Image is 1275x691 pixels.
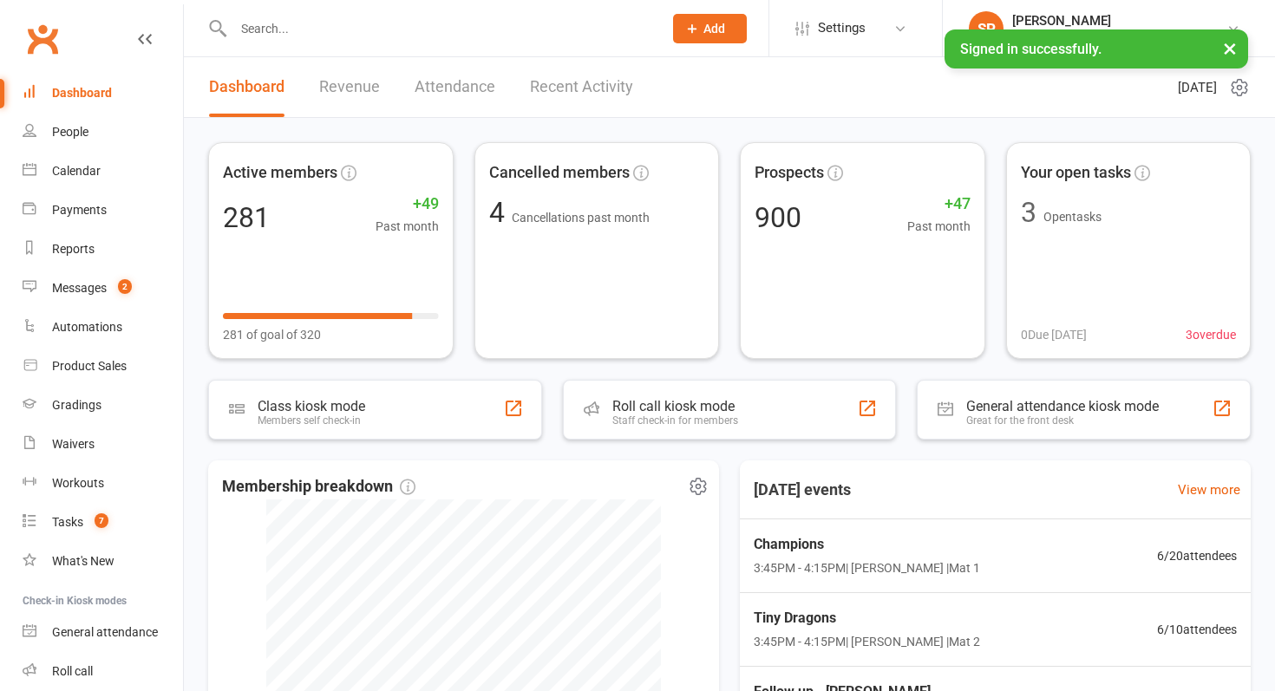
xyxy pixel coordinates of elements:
[1021,325,1087,344] span: 0 Due [DATE]
[1021,160,1131,186] span: Your open tasks
[23,542,183,581] a: What's New
[612,414,738,427] div: Staff check-in for members
[23,269,183,308] a: Messages 2
[818,9,866,48] span: Settings
[1178,479,1240,500] a: View more
[376,192,439,217] span: +49
[52,242,95,256] div: Reports
[52,398,101,412] div: Gradings
[52,281,107,295] div: Messages
[258,398,365,414] div: Class kiosk mode
[52,164,101,178] div: Calendar
[754,632,980,651] span: 3:45PM - 4:15PM | [PERSON_NAME] | Mat 2
[376,217,439,236] span: Past month
[23,425,183,464] a: Waivers
[23,503,183,542] a: Tasks 7
[1043,210,1102,224] span: Open tasks
[966,414,1159,427] div: Great for the front desk
[907,217,971,236] span: Past month
[754,558,980,577] span: 3:45PM - 4:15PM | [PERSON_NAME] | Mat 1
[1021,199,1036,226] div: 3
[258,414,365,427] div: Members self check-in
[1186,325,1236,344] span: 3 overdue
[1012,13,1226,29] div: [PERSON_NAME]
[23,191,183,230] a: Payments
[907,192,971,217] span: +47
[960,41,1102,57] span: Signed in successfully.
[223,204,270,231] div: 281
[23,230,183,269] a: Reports
[755,204,801,231] div: 900
[489,160,630,186] span: Cancelled members
[223,325,321,344] span: 281 of goal of 320
[52,625,158,639] div: General attendance
[209,57,284,117] a: Dashboard
[23,74,183,113] a: Dashboard
[969,11,1004,46] div: SP
[754,533,980,556] span: Champions
[52,515,83,529] div: Tasks
[415,57,495,117] a: Attendance
[228,16,651,41] input: Search...
[1157,546,1237,565] span: 6 / 20 attendees
[118,279,132,294] span: 2
[489,196,512,229] span: 4
[52,476,104,490] div: Workouts
[512,211,650,225] span: Cancellations past month
[673,14,747,43] button: Add
[1157,620,1237,639] span: 6 / 10 attendees
[23,113,183,152] a: People
[530,57,633,117] a: Recent Activity
[612,398,738,414] div: Roll call kiosk mode
[1178,77,1217,98] span: [DATE]
[222,474,415,499] span: Membership breakdown
[23,652,183,691] a: Roll call
[52,359,127,373] div: Product Sales
[95,513,108,528] span: 7
[703,22,725,36] span: Add
[23,152,183,191] a: Calendar
[23,464,183,503] a: Workouts
[52,437,95,451] div: Waivers
[740,474,865,505] h3: [DATE] events
[21,17,64,61] a: Clubworx
[319,57,380,117] a: Revenue
[966,398,1159,414] div: General attendance kiosk mode
[1214,29,1246,67] button: ×
[23,386,183,425] a: Gradings
[52,664,93,678] div: Roll call
[754,607,980,629] span: Tiny Dragons
[23,613,183,652] a: General attendance kiosk mode
[1012,29,1226,44] div: Black Belt Martial Arts Kincumber South
[23,308,183,347] a: Automations
[223,160,337,186] span: Active members
[23,347,183,386] a: Product Sales
[52,86,112,100] div: Dashboard
[52,554,114,568] div: What's New
[52,320,122,334] div: Automations
[52,203,107,217] div: Payments
[755,160,824,186] span: Prospects
[52,125,88,139] div: People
